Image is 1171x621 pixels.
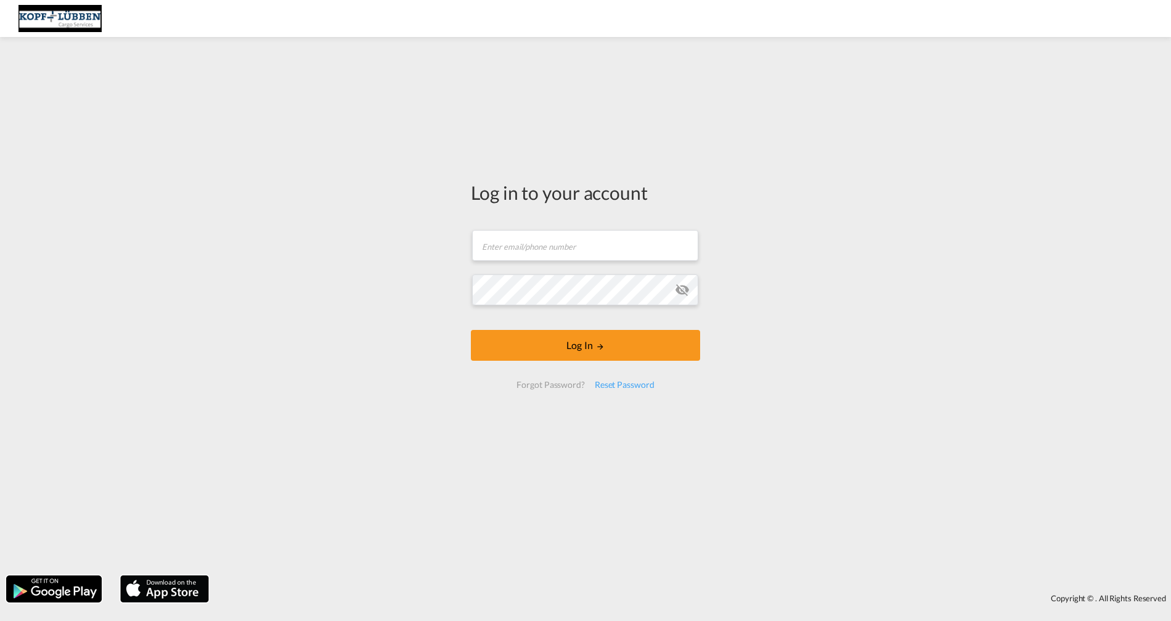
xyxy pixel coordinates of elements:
[471,330,700,361] button: LOGIN
[590,374,659,396] div: Reset Password
[18,5,102,33] img: 25cf3bb0aafc11ee9c4fdbd399af7748.JPG
[119,574,210,604] img: apple.png
[215,588,1171,609] div: Copyright © . All Rights Reserved
[5,574,103,604] img: google.png
[512,374,589,396] div: Forgot Password?
[675,282,690,297] md-icon: icon-eye-off
[472,230,698,261] input: Enter email/phone number
[471,179,700,205] div: Log in to your account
